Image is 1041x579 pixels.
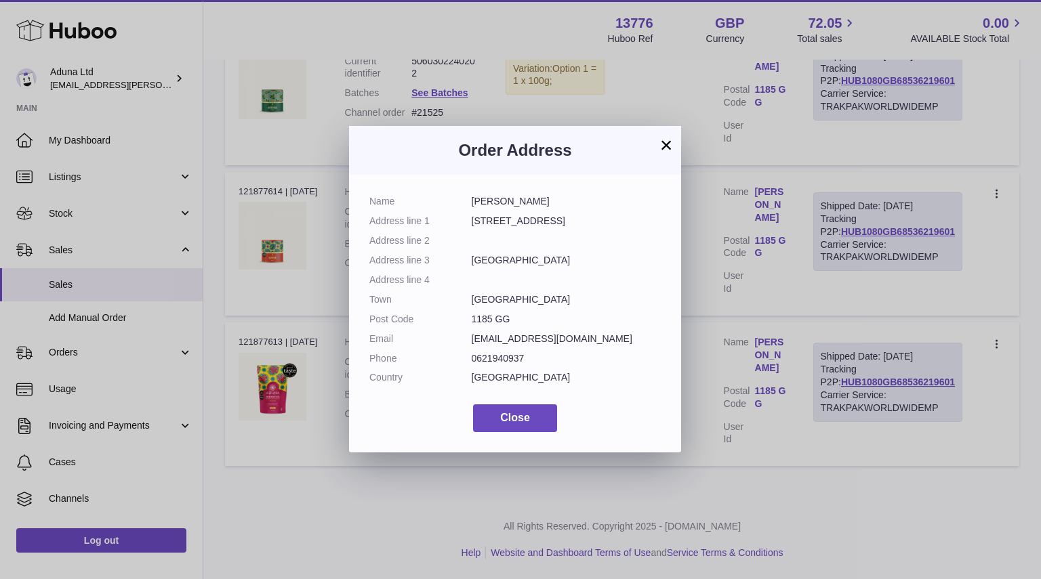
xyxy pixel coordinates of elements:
[472,254,661,267] dd: [GEOGRAPHIC_DATA]
[472,313,661,326] dd: 1185 GG
[472,371,661,384] dd: [GEOGRAPHIC_DATA]
[500,412,530,423] span: Close
[472,333,661,345] dd: [EMAIL_ADDRESS][DOMAIN_NAME]
[658,137,674,153] button: ×
[472,352,661,365] dd: 0621940937
[369,254,472,267] dt: Address line 3
[369,234,472,247] dt: Address line 2
[473,404,557,432] button: Close
[369,274,472,286] dt: Address line 4
[369,371,472,384] dt: Country
[369,195,472,208] dt: Name
[369,313,472,326] dt: Post Code
[369,333,472,345] dt: Email
[472,293,661,306] dd: [GEOGRAPHIC_DATA]
[472,195,661,208] dd: [PERSON_NAME]
[369,293,472,306] dt: Town
[369,215,472,228] dt: Address line 1
[369,140,661,161] h3: Order Address
[369,352,472,365] dt: Phone
[472,215,661,228] dd: [STREET_ADDRESS]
